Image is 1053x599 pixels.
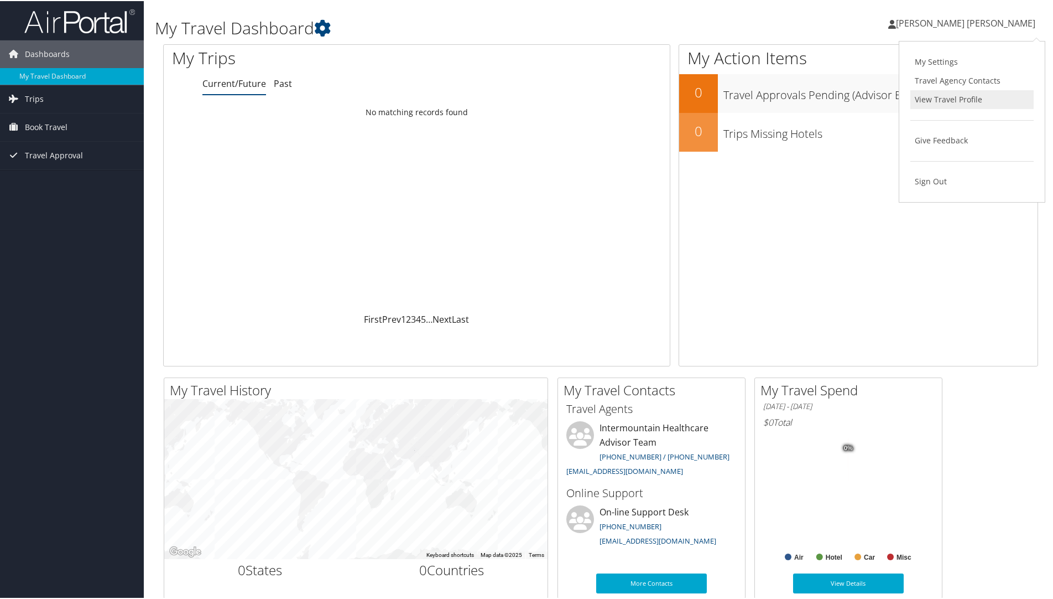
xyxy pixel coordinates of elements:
li: Intermountain Healthcare Advisor Team [561,420,742,479]
text: Hotel [826,552,842,560]
a: Open this area in Google Maps (opens a new window) [167,544,204,558]
a: [PHONE_NUMBER] / [PHONE_NUMBER] [600,451,729,461]
a: View Details [793,572,904,592]
img: Google [167,544,204,558]
span: 0 [238,560,246,578]
span: Trips [25,84,44,112]
h1: My Action Items [679,45,1038,69]
text: Car [864,552,875,560]
a: My Settings [910,51,1034,70]
span: Travel Approval [25,141,83,168]
a: First [364,312,382,324]
h3: Trips Missing Hotels [723,120,1038,141]
td: No matching records found [164,101,670,121]
a: More Contacts [596,572,707,592]
h3: Online Support [566,484,737,500]
a: 3 [411,312,416,324]
a: Next [432,312,452,324]
a: 4 [416,312,421,324]
button: Keyboard shortcuts [426,550,474,558]
span: Dashboards [25,39,70,67]
a: [EMAIL_ADDRESS][DOMAIN_NAME] [600,535,716,545]
text: Air [794,552,804,560]
span: Map data ©2025 [481,551,522,557]
a: Current/Future [202,76,266,89]
a: Last [452,312,469,324]
h2: My Travel Spend [760,380,942,399]
a: 0Travel Approvals Pending (Advisor Booked) [679,73,1038,112]
a: Terms (opens in new tab) [529,551,544,557]
h6: Total [763,415,934,427]
span: [PERSON_NAME] [PERSON_NAME] [896,16,1035,28]
h2: My Travel History [170,380,548,399]
a: 5 [421,312,426,324]
img: airportal-logo.png [24,7,135,33]
span: … [426,312,432,324]
h2: 0 [679,121,718,140]
a: 1 [401,312,406,324]
h3: Travel Approvals Pending (Advisor Booked) [723,81,1038,102]
span: Book Travel [25,112,67,140]
text: Misc [896,552,911,560]
h2: Countries [364,560,540,579]
h1: My Travel Dashboard [155,16,749,39]
h1: My Trips [172,45,451,69]
tspan: 0% [844,444,853,451]
h2: My Travel Contacts [564,380,745,399]
a: Past [274,76,292,89]
a: Give Feedback [910,130,1034,149]
a: Prev [382,312,401,324]
h2: States [173,560,348,579]
a: [PHONE_NUMBER] [600,520,661,530]
h2: 0 [679,82,718,101]
span: 0 [419,560,427,578]
span: $0 [763,415,773,427]
a: [EMAIL_ADDRESS][DOMAIN_NAME] [566,465,683,475]
a: Sign Out [910,171,1034,190]
h6: [DATE] - [DATE] [763,400,934,411]
a: View Travel Profile [910,89,1034,108]
a: Travel Agency Contacts [910,70,1034,89]
a: [PERSON_NAME] [PERSON_NAME] [888,6,1046,39]
li: On-line Support Desk [561,504,742,550]
a: 0Trips Missing Hotels [679,112,1038,151]
a: 2 [406,312,411,324]
h3: Travel Agents [566,400,737,416]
